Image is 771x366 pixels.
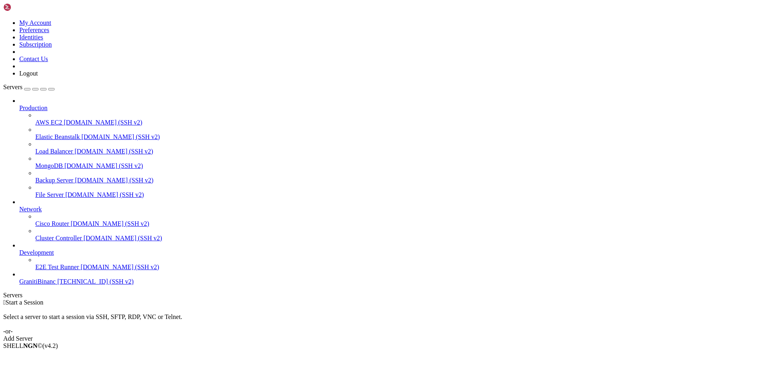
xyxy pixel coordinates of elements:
[35,264,79,270] span: E2E Test Runner
[6,299,43,306] span: Start a Session
[19,278,768,285] a: GranitiBinanc [TECHNICAL_ID] (SSH v2)
[19,97,768,198] li: Production
[35,112,768,126] li: AWS EC2 [DOMAIN_NAME] (SSH v2)
[35,119,62,126] span: AWS EC2
[19,104,768,112] a: Production
[3,84,22,90] span: Servers
[84,235,162,241] span: [DOMAIN_NAME] (SSH v2)
[35,264,768,271] a: E2E Test Runner [DOMAIN_NAME] (SSH v2)
[19,242,768,271] li: Development
[19,104,47,111] span: Production
[65,191,144,198] span: [DOMAIN_NAME] (SSH v2)
[3,335,768,342] div: Add Server
[35,141,768,155] li: Load Balancer [DOMAIN_NAME] (SSH v2)
[43,342,58,349] span: 4.2.0
[3,3,49,11] img: Shellngn
[19,206,768,213] a: Network
[19,198,768,242] li: Network
[35,184,768,198] li: File Server [DOMAIN_NAME] (SSH v2)
[19,271,768,285] li: GranitiBinanc [TECHNICAL_ID] (SSH v2)
[3,84,55,90] a: Servers
[35,191,64,198] span: File Server
[23,342,38,349] b: NGN
[35,220,768,227] a: Cisco Router [DOMAIN_NAME] (SSH v2)
[35,191,768,198] a: File Server [DOMAIN_NAME] (SSH v2)
[35,256,768,271] li: E2E Test Runner [DOMAIN_NAME] (SSH v2)
[19,206,42,213] span: Network
[64,119,143,126] span: [DOMAIN_NAME] (SSH v2)
[3,299,6,306] span: 
[35,213,768,227] li: Cisco Router [DOMAIN_NAME] (SSH v2)
[71,220,149,227] span: [DOMAIN_NAME] (SSH v2)
[64,162,143,169] span: [DOMAIN_NAME] (SSH v2)
[57,278,134,285] span: [TECHNICAL_ID] (SSH v2)
[3,292,768,299] div: Servers
[35,133,768,141] a: Elastic Beanstalk [DOMAIN_NAME] (SSH v2)
[75,148,153,155] span: [DOMAIN_NAME] (SSH v2)
[35,235,82,241] span: Cluster Controller
[19,70,38,77] a: Logout
[35,220,69,227] span: Cisco Router
[82,133,160,140] span: [DOMAIN_NAME] (SSH v2)
[19,41,52,48] a: Subscription
[35,162,768,170] a: MongoDB [DOMAIN_NAME] (SSH v2)
[35,119,768,126] a: AWS EC2 [DOMAIN_NAME] (SSH v2)
[35,177,768,184] a: Backup Server [DOMAIN_NAME] (SSH v2)
[19,19,51,26] a: My Account
[35,148,768,155] a: Load Balancer [DOMAIN_NAME] (SSH v2)
[81,264,159,270] span: [DOMAIN_NAME] (SSH v2)
[3,306,768,335] div: Select a server to start a session via SSH, SFTP, RDP, VNC or Telnet. -or-
[19,278,56,285] span: GranitiBinanc
[19,27,49,33] a: Preferences
[19,55,48,62] a: Contact Us
[19,249,54,256] span: Development
[35,170,768,184] li: Backup Server [DOMAIN_NAME] (SSH v2)
[35,133,80,140] span: Elastic Beanstalk
[35,148,73,155] span: Load Balancer
[3,342,58,349] span: SHELL ©
[19,249,768,256] a: Development
[75,177,154,184] span: [DOMAIN_NAME] (SSH v2)
[19,34,43,41] a: Identities
[35,155,768,170] li: MongoDB [DOMAIN_NAME] (SSH v2)
[35,177,73,184] span: Backup Server
[35,235,768,242] a: Cluster Controller [DOMAIN_NAME] (SSH v2)
[35,227,768,242] li: Cluster Controller [DOMAIN_NAME] (SSH v2)
[35,162,63,169] span: MongoDB
[35,126,768,141] li: Elastic Beanstalk [DOMAIN_NAME] (SSH v2)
